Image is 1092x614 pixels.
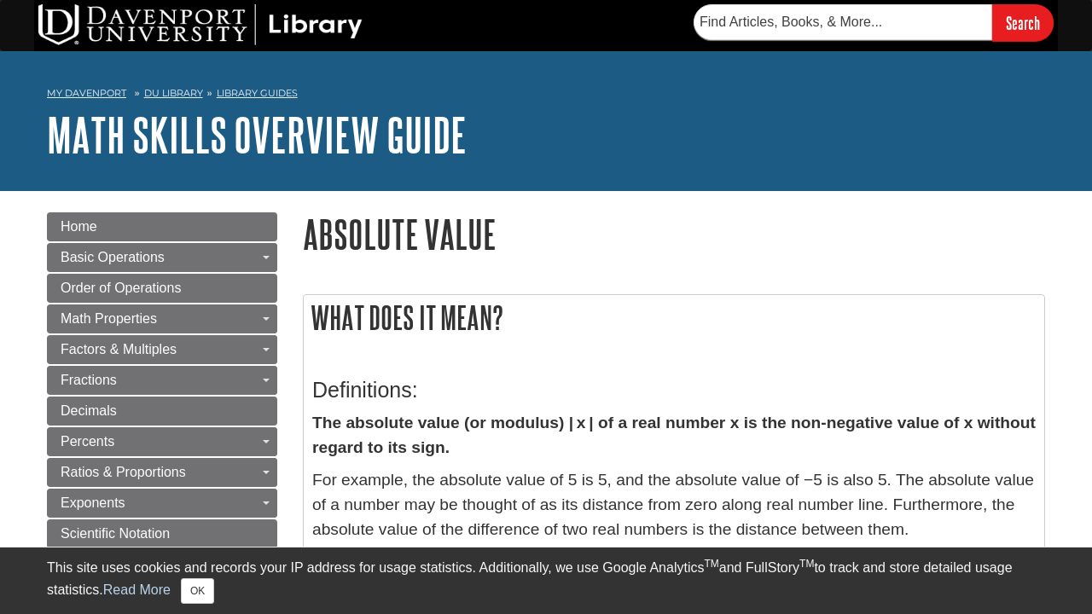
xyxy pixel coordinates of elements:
input: Find Articles, Books, & More... [694,4,992,40]
a: Math Properties [47,304,277,333]
h3: Definitions: [312,378,1036,403]
span: Percents [61,434,114,449]
p: For example, the absolute value of 5 is 5, and the absolute value of −5 is also 5. The absolute v... [312,468,1036,542]
a: Math Skills Overview Guide [47,108,467,161]
a: Factors & Multiples [47,335,277,364]
h2: What does it mean? [304,295,1044,340]
a: Percents [47,427,277,456]
button: Close [181,578,214,604]
span: Home [61,219,97,234]
span: Decimals [61,403,117,418]
a: DU Library [144,87,203,99]
img: DU Library [38,4,363,45]
sup: TM [799,558,814,570]
nav: breadcrumb [47,82,1045,109]
a: Home [47,212,277,241]
input: Search [992,4,1054,41]
div: This site uses cookies and records your IP address for usage statistics. Additionally, we use Goo... [47,558,1045,604]
a: My Davenport [47,86,126,101]
sup: TM [704,558,718,570]
a: Fractions [47,366,277,395]
a: Order of Operations [47,274,277,303]
a: Ratios & Proportions [47,458,277,487]
span: Exponents [61,495,125,510]
h1: Absolute Value [303,212,1045,256]
form: Searches DU Library's articles, books, and more [694,4,1054,41]
strong: The absolute value (or modulus) | x | of a real number x is the non-negative value of x without r... [312,414,1036,456]
span: Order of Operations [61,281,181,295]
a: Scientific Notation [47,519,277,548]
a: Decimals [47,397,277,426]
a: Read More [103,582,171,597]
a: Library Guides [217,87,298,99]
a: Basic Operations [47,243,277,272]
a: Exponents [47,489,277,518]
span: Ratios & Proportions [61,465,186,479]
span: Math Properties [61,311,157,326]
span: Scientific Notation [61,526,170,541]
span: Factors & Multiples [61,342,177,356]
span: Basic Operations [61,250,165,264]
span: Fractions [61,373,117,387]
